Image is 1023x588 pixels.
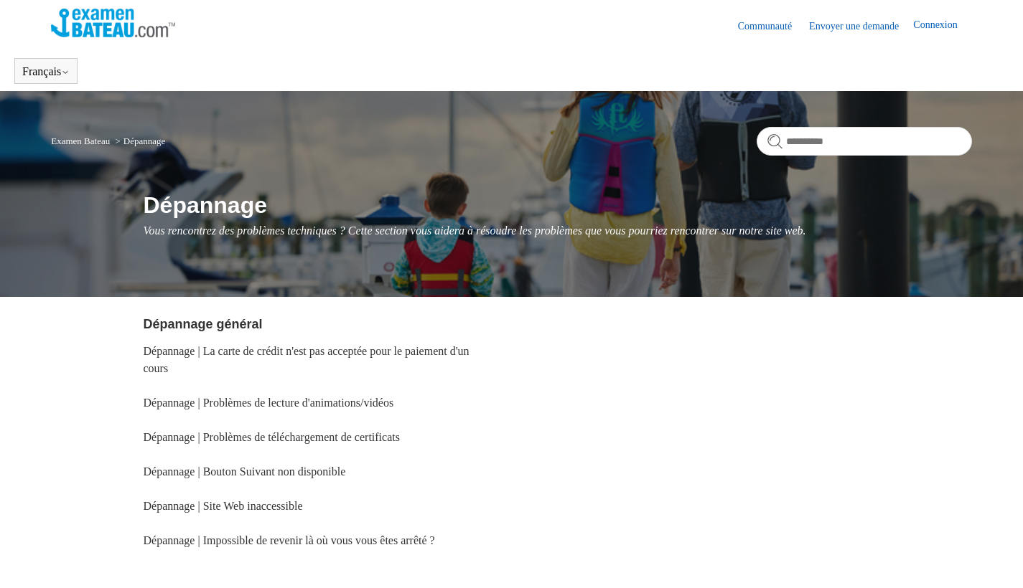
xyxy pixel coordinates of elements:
a: Communauté [738,19,806,34]
li: Examen Bateau [51,136,112,146]
input: Rechercher [757,127,972,156]
li: Dépannage [112,136,165,146]
a: Examen Bateau [51,136,110,146]
a: Dépannage | Problèmes de lecture d'animations/vidéos [144,397,394,409]
h1: Dépannage [144,188,972,222]
a: Dépannage | La carte de crédit n'est pas acceptée pour le paiement d'un cours [144,345,470,374]
button: Français [22,65,70,78]
a: Dépannage | Impossible de revenir là où vous vous êtes arrêté ? [144,534,435,546]
a: Connexion [913,17,971,34]
a: Envoyer une demande [809,19,913,34]
a: Dépannage général [144,317,263,331]
p: Vous rencontrez des problèmes techniques ? Cette section vous aidera à résoudre les problèmes que... [144,222,972,240]
a: Dépannage | Problèmes de téléchargement de certificats [144,431,400,443]
img: Page d’accueil du Centre d’aide Examen Bateau [51,9,175,37]
a: Dépannage | Site Web inaccessible [144,500,303,512]
a: Dépannage | Bouton Suivant non disponible [144,465,346,478]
